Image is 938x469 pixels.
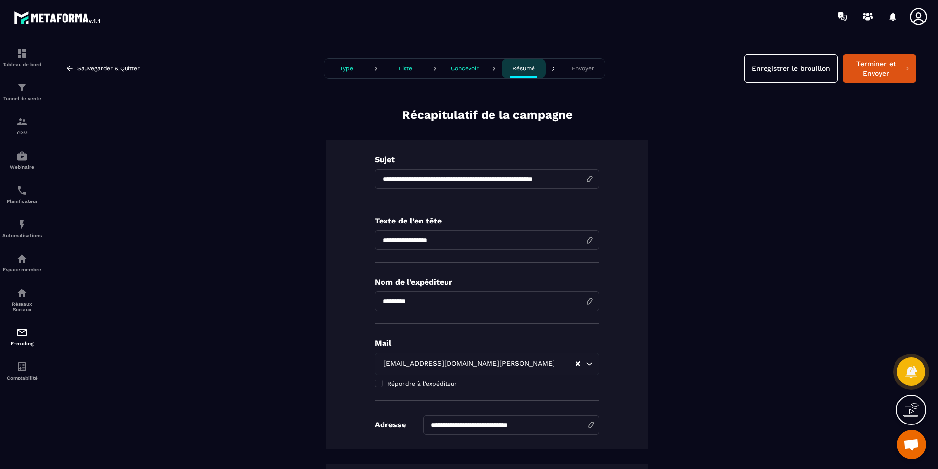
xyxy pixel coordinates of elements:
[399,65,412,72] p: Liste
[16,327,28,338] img: email
[561,59,605,78] button: Envoyer
[375,277,599,287] p: Nom de l'expéditeur
[443,59,487,78] button: Concevoir
[576,360,580,368] button: Clear Selected
[16,116,28,128] img: formation
[843,54,916,83] button: Terminer et Envoyer
[2,199,42,204] p: Planificateur
[375,420,406,429] p: Adresse
[16,219,28,230] img: automations
[897,430,926,459] a: Open chat
[2,233,42,238] p: Automatisations
[58,60,147,77] button: Sauvegarder & Quitter
[572,65,594,72] p: Envoyer
[502,59,546,78] button: Résumé
[512,65,535,72] p: Résumé
[2,246,42,280] a: automationsautomationsEspace membre
[744,54,838,83] button: Enregistrer le brouillon
[2,375,42,380] p: Comptabilité
[2,74,42,109] a: formationformationTunnel de vente
[375,338,599,348] p: Mail
[2,143,42,177] a: automationsautomationsWebinaire
[387,380,457,387] span: Répondre à l'expéditeur
[16,47,28,59] img: formation
[384,59,427,78] button: Liste
[2,354,42,388] a: accountantaccountantComptabilité
[2,96,42,101] p: Tunnel de vente
[402,107,573,123] p: Récapitulatif de la campagne
[16,287,28,299] img: social-network
[2,130,42,135] p: CRM
[451,65,479,72] p: Concevoir
[2,62,42,67] p: Tableau de bord
[16,82,28,93] img: formation
[381,358,557,369] span: [EMAIL_ADDRESS][DOMAIN_NAME][PERSON_NAME]
[16,253,28,265] img: automations
[324,59,368,78] button: Type
[2,164,42,170] p: Webinaire
[16,184,28,196] img: scheduler
[340,65,353,72] p: Type
[375,353,599,375] div: Search for option
[375,155,599,164] p: Sujet
[2,341,42,346] p: E-mailing
[2,40,42,74] a: formationformationTableau de bord
[2,319,42,354] a: emailemailE-mailing
[2,280,42,319] a: social-networksocial-networkRéseaux Sociaux
[2,211,42,246] a: automationsautomationsAutomatisations
[2,301,42,312] p: Réseaux Sociaux
[2,177,42,211] a: schedulerschedulerPlanificateur
[2,267,42,272] p: Espace membre
[16,150,28,162] img: automations
[16,361,28,373] img: accountant
[2,109,42,143] a: formationformationCRM
[375,216,599,225] p: Texte de l’en tête
[557,358,575,369] input: Search for option
[14,9,102,26] img: logo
